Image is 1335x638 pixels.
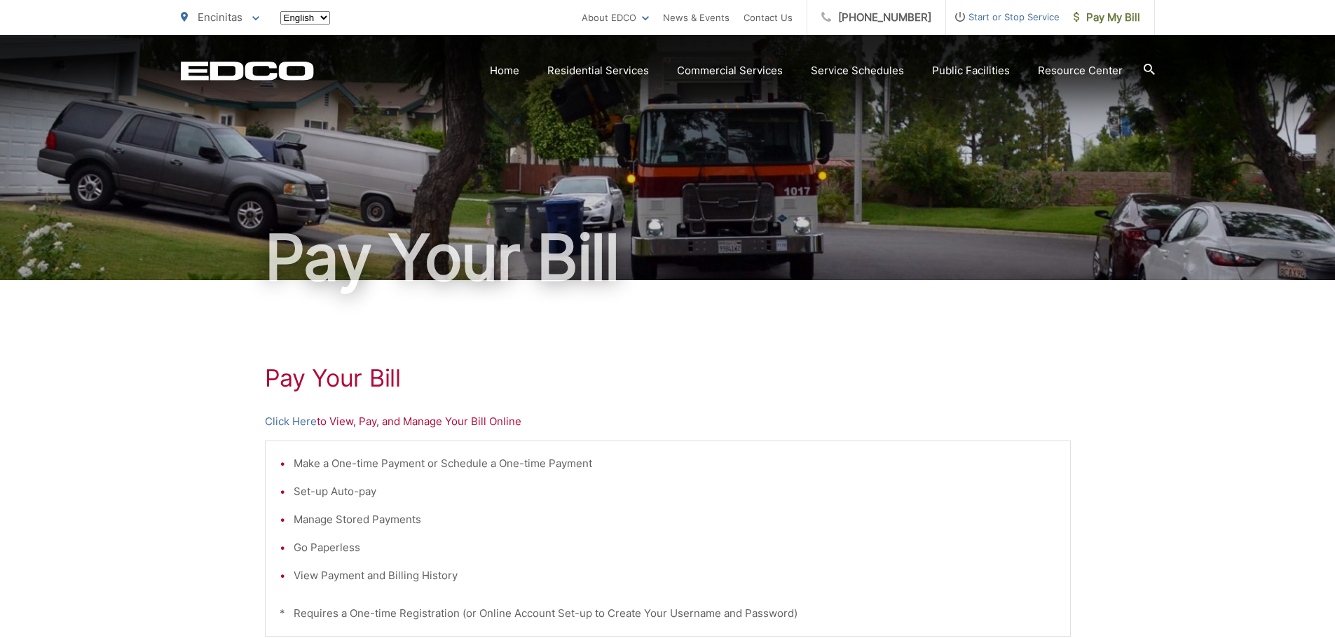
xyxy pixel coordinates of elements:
[932,62,1010,79] a: Public Facilities
[265,364,1071,392] h1: Pay Your Bill
[677,62,783,79] a: Commercial Services
[582,9,649,26] a: About EDCO
[490,62,519,79] a: Home
[280,11,330,25] select: Select a language
[265,413,1071,430] p: to View, Pay, and Manage Your Bill Online
[294,483,1056,500] li: Set-up Auto-pay
[280,605,1056,622] p: * Requires a One-time Registration (or Online Account Set-up to Create Your Username and Password)
[294,511,1056,528] li: Manage Stored Payments
[294,567,1056,584] li: View Payment and Billing History
[294,455,1056,472] li: Make a One-time Payment or Schedule a One-time Payment
[811,62,904,79] a: Service Schedules
[1038,62,1123,79] a: Resource Center
[181,223,1155,293] h1: Pay Your Bill
[1074,9,1140,26] span: Pay My Bill
[663,9,730,26] a: News & Events
[198,11,242,24] span: Encinitas
[294,539,1056,556] li: Go Paperless
[265,413,317,430] a: Click Here
[547,62,649,79] a: Residential Services
[181,61,314,81] a: EDCD logo. Return to the homepage.
[744,9,793,26] a: Contact Us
